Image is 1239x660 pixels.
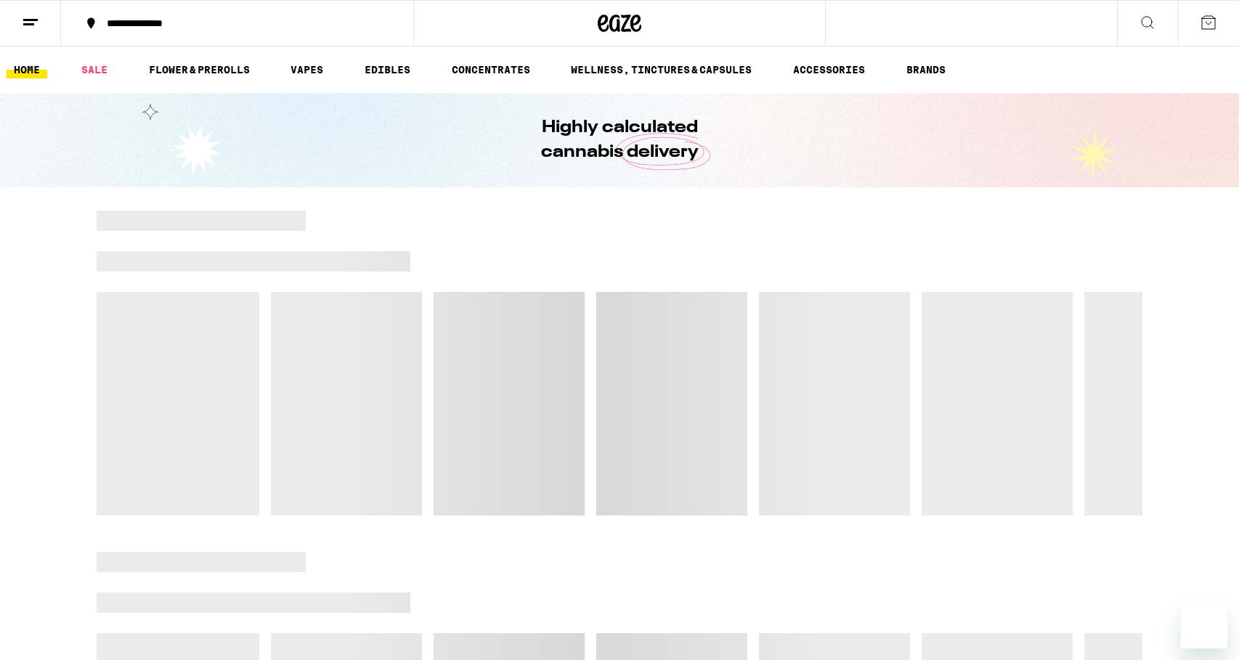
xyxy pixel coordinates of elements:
[500,115,739,165] h1: Highly calculated cannabis delivery
[444,61,537,78] a: CONCENTRATES
[142,61,257,78] a: FLOWER & PREROLLS
[283,61,330,78] a: VAPES
[899,61,953,78] a: BRANDS
[7,61,47,78] a: HOME
[357,61,418,78] a: EDIBLES
[1181,602,1227,648] iframe: Button to launch messaging window
[74,61,115,78] a: SALE
[786,61,872,78] a: ACCESSORIES
[564,61,759,78] a: WELLNESS, TINCTURES & CAPSULES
